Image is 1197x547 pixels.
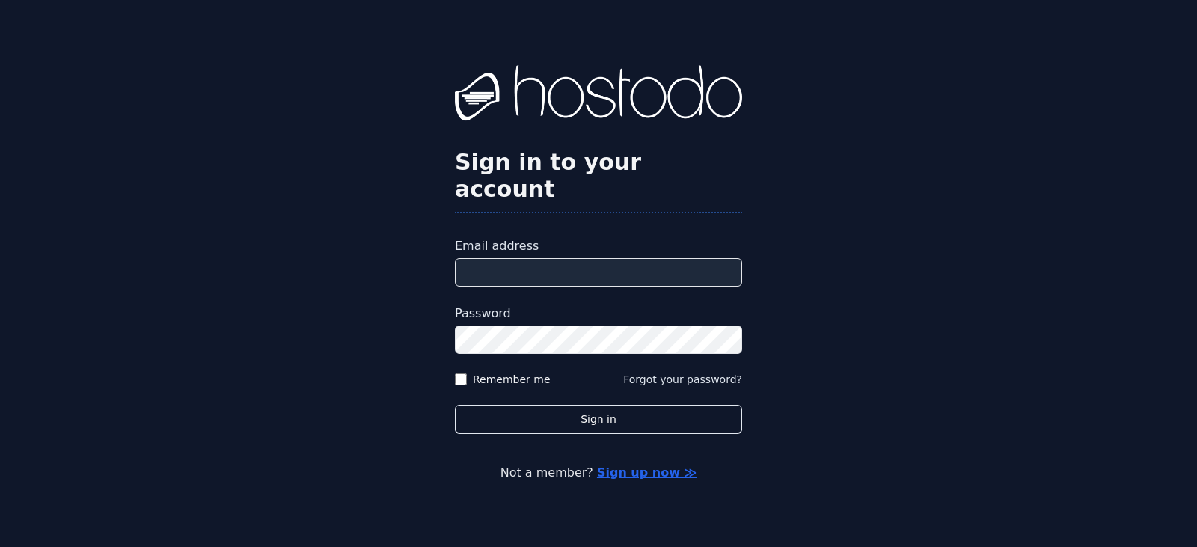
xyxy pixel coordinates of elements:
p: Not a member? [72,464,1125,482]
button: Sign in [455,405,742,434]
h2: Sign in to your account [455,149,742,203]
label: Password [455,305,742,323]
label: Email address [455,237,742,255]
label: Remember me [473,372,551,387]
button: Forgot your password? [623,372,742,387]
a: Sign up now ≫ [597,465,697,480]
img: Hostodo [455,65,742,125]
